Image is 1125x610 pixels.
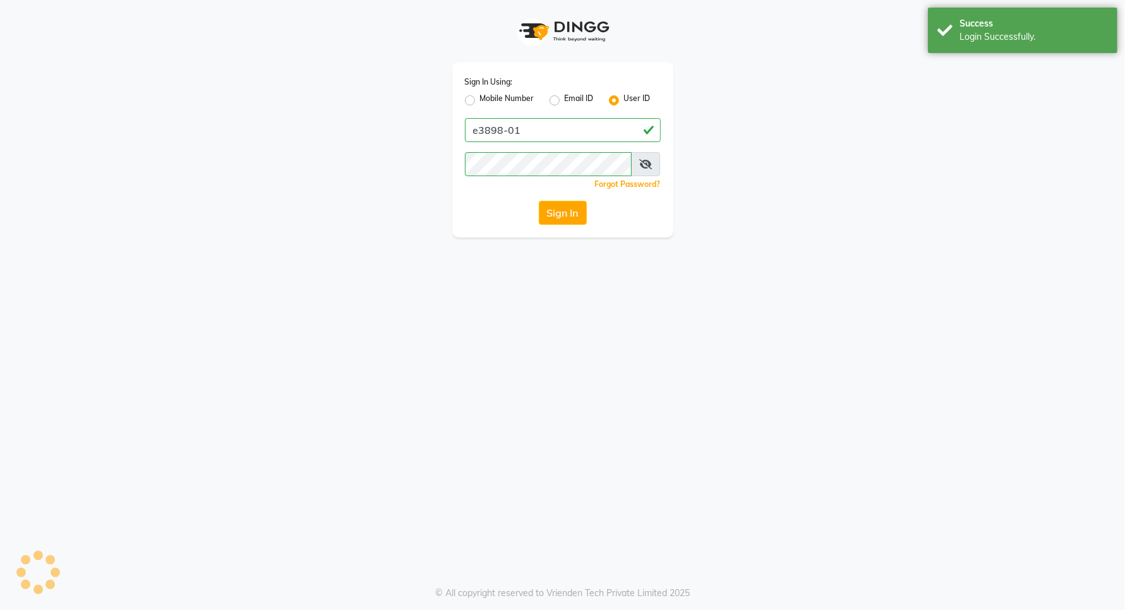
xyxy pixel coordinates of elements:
label: Email ID [565,93,594,108]
input: Username [465,118,661,142]
label: Sign In Using: [465,76,513,88]
label: User ID [624,93,651,108]
input: Username [465,152,632,176]
div: Success [960,17,1108,30]
img: logo1.svg [512,13,613,50]
div: Login Successfully. [960,30,1108,44]
button: Sign In [539,201,587,225]
a: Forgot Password? [595,179,661,189]
label: Mobile Number [480,93,534,108]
